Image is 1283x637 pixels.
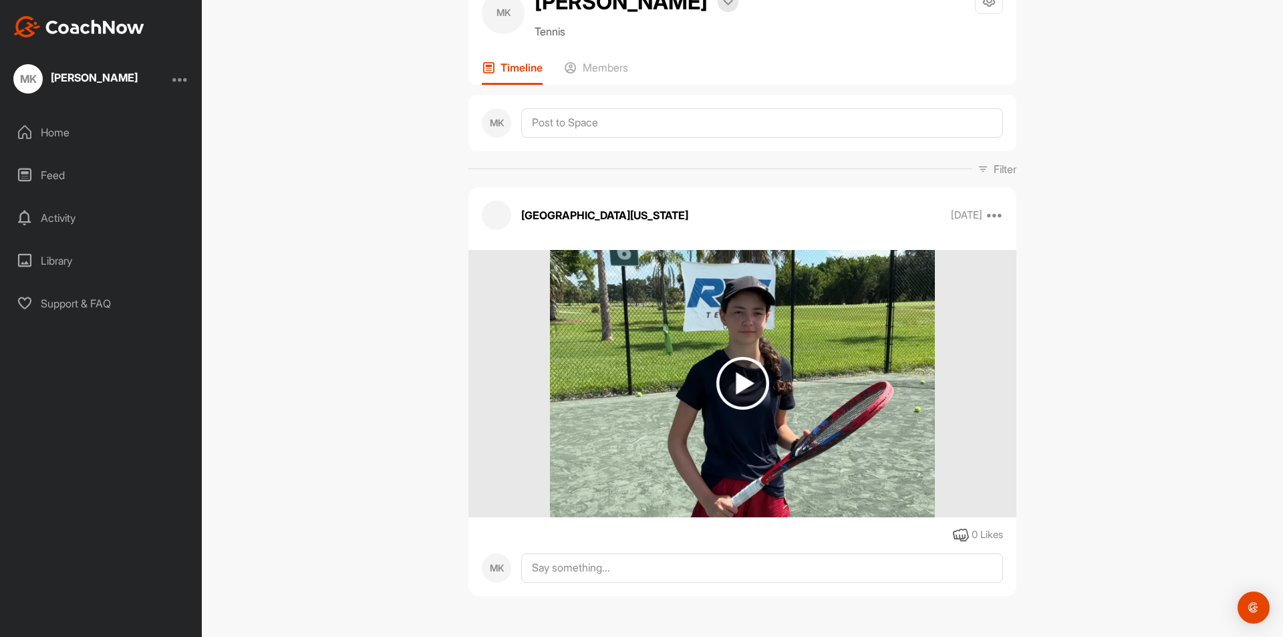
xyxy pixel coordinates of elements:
[7,244,196,277] div: Library
[13,64,43,94] div: MK
[482,553,511,583] div: MK
[13,16,144,37] img: CoachNow
[716,357,769,410] img: play
[7,158,196,192] div: Feed
[7,116,196,149] div: Home
[994,161,1016,177] p: Filter
[583,61,628,74] p: Members
[972,527,1003,543] div: 0 Likes
[535,23,738,39] p: Tennis
[1238,592,1270,624] div: Open Intercom Messenger
[7,201,196,235] div: Activity
[951,209,982,222] p: [DATE]
[501,61,543,74] p: Timeline
[550,250,934,517] img: media
[51,72,138,83] div: [PERSON_NAME]
[7,287,196,320] div: Support & FAQ
[482,108,511,138] div: MK
[521,207,688,223] p: [GEOGRAPHIC_DATA][US_STATE]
